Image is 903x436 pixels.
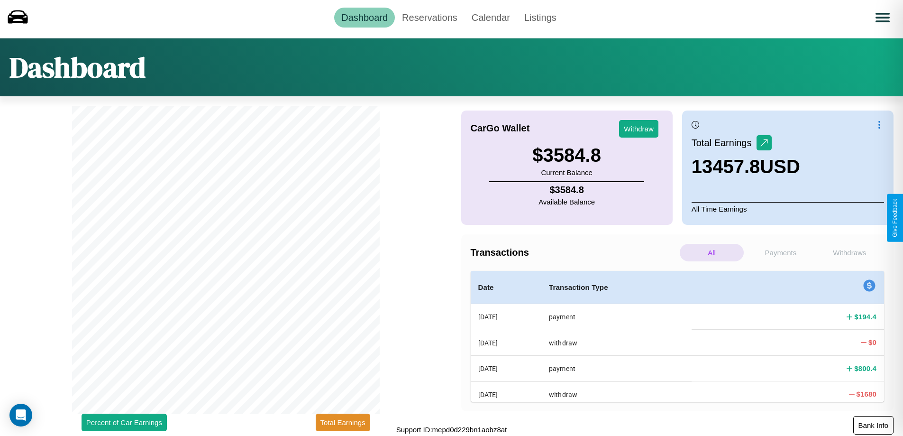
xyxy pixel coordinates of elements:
p: All Time Earnings [692,202,884,215]
p: Total Earnings [692,134,757,151]
button: Percent of Car Earnings [82,414,167,431]
h4: $ 0 [868,337,876,347]
h4: $ 1680 [857,389,876,399]
th: [DATE] [471,304,542,330]
th: payment [541,304,692,330]
p: All [680,244,744,261]
p: Current Balance [532,166,601,179]
h3: $ 3584.8 [532,145,601,166]
h4: $ 194.4 [854,312,876,322]
th: withdraw [541,381,692,407]
p: Support ID: mepd0d229bn1aobz8at [396,423,507,436]
p: Available Balance [538,195,595,208]
p: Payments [748,244,812,261]
div: Open Intercom Messenger [9,404,32,427]
h4: Transactions [471,247,677,258]
button: Total Earnings [316,414,370,431]
button: Bank Info [853,416,894,435]
a: Reservations [395,8,465,28]
button: Withdraw [619,120,658,138]
th: payment [541,356,692,381]
h4: $ 3584.8 [538,185,595,195]
th: [DATE] [471,381,542,407]
th: withdraw [541,330,692,355]
h4: Transaction Type [549,282,684,293]
a: Listings [517,8,564,28]
p: Withdraws [818,244,882,261]
th: [DATE] [471,356,542,381]
a: Dashboard [334,8,395,28]
h4: Date [478,282,534,293]
th: [DATE] [471,330,542,355]
h1: Dashboard [9,48,146,87]
div: Give Feedback [892,199,898,237]
button: Open menu [869,4,896,31]
h4: $ 800.4 [854,363,876,373]
h4: CarGo Wallet [471,123,530,134]
a: Calendar [465,8,517,28]
h3: 13457.8 USD [692,156,800,177]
